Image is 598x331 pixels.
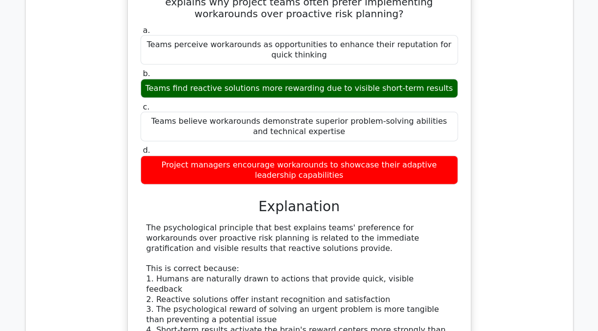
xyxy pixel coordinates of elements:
div: Teams believe workarounds demonstrate superior problem-solving abilities and technical expertise [141,112,458,141]
div: Teams perceive workarounds as opportunities to enhance their reputation for quick thinking [141,35,458,65]
span: b. [143,69,150,78]
span: a. [143,26,150,35]
div: Project managers encourage workarounds to showcase their adaptive leadership capabilities [141,156,458,185]
h3: Explanation [146,198,452,215]
span: c. [143,102,150,111]
span: d. [143,145,150,155]
div: Teams find reactive solutions more rewarding due to visible short-term results [141,79,458,98]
